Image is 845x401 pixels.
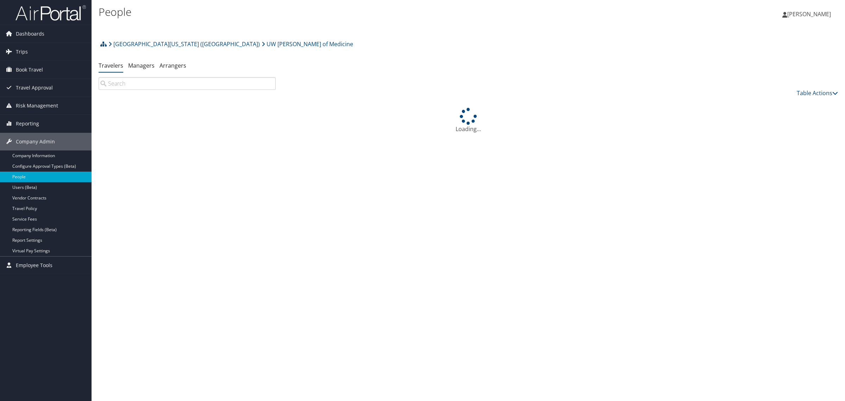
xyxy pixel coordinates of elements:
[16,79,53,97] span: Travel Approval
[797,89,838,97] a: Table Actions
[16,257,52,274] span: Employee Tools
[787,10,831,18] span: [PERSON_NAME]
[16,43,28,61] span: Trips
[16,25,44,43] span: Dashboards
[99,108,838,133] div: Loading...
[262,37,353,51] a: UW [PERSON_NAME] of Medicine
[782,4,838,25] a: [PERSON_NAME]
[16,61,43,79] span: Book Travel
[16,133,55,150] span: Company Admin
[159,62,186,69] a: Arrangers
[108,37,260,51] a: [GEOGRAPHIC_DATA][US_STATE] ([GEOGRAPHIC_DATA])
[15,5,86,21] img: airportal-logo.png
[99,77,276,90] input: Search
[16,97,58,115] span: Risk Management
[99,62,123,69] a: Travelers
[128,62,155,69] a: Managers
[99,5,591,19] h1: People
[16,115,39,132] span: Reporting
